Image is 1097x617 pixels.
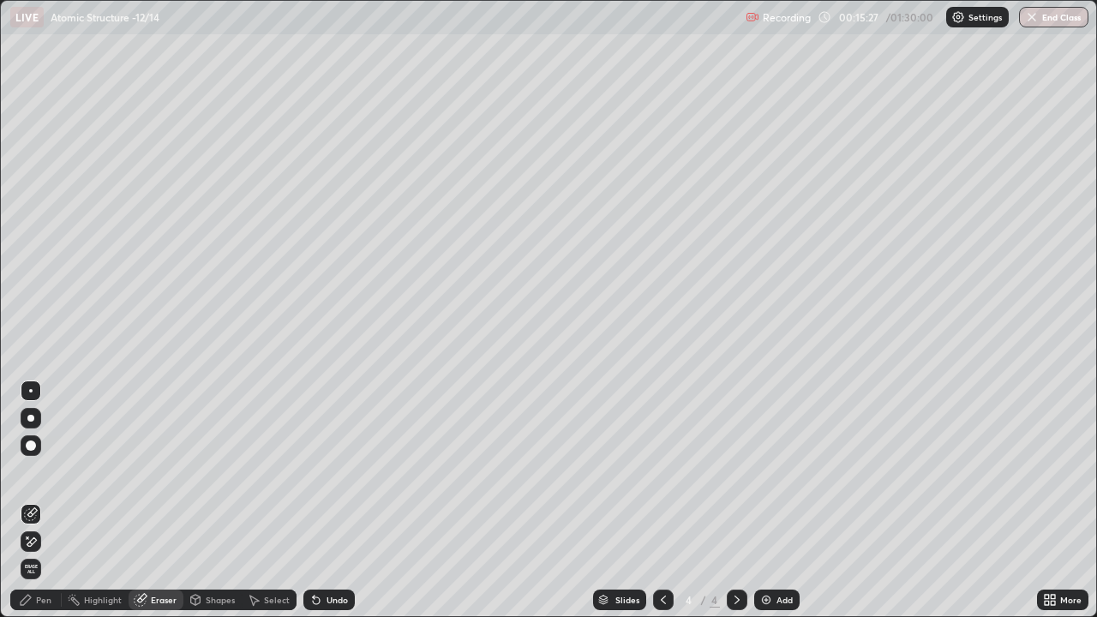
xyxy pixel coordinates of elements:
div: 4 [710,592,720,608]
div: More [1060,596,1082,604]
img: recording.375f2c34.svg [746,10,759,24]
img: class-settings-icons [951,10,965,24]
div: Pen [36,596,51,604]
img: end-class-cross [1025,10,1039,24]
p: Atomic Structure -12/14 [51,10,159,24]
div: Highlight [84,596,122,604]
div: Shapes [206,596,235,604]
img: add-slide-button [759,593,773,607]
div: Add [776,596,793,604]
button: End Class [1019,7,1088,27]
p: LIVE [15,10,39,24]
p: Recording [763,11,811,24]
div: / [701,595,706,605]
div: Slides [615,596,639,604]
span: Erase all [21,564,40,574]
div: Select [264,596,290,604]
p: Settings [968,13,1002,21]
div: 4 [680,595,698,605]
div: Eraser [151,596,177,604]
div: Undo [327,596,348,604]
